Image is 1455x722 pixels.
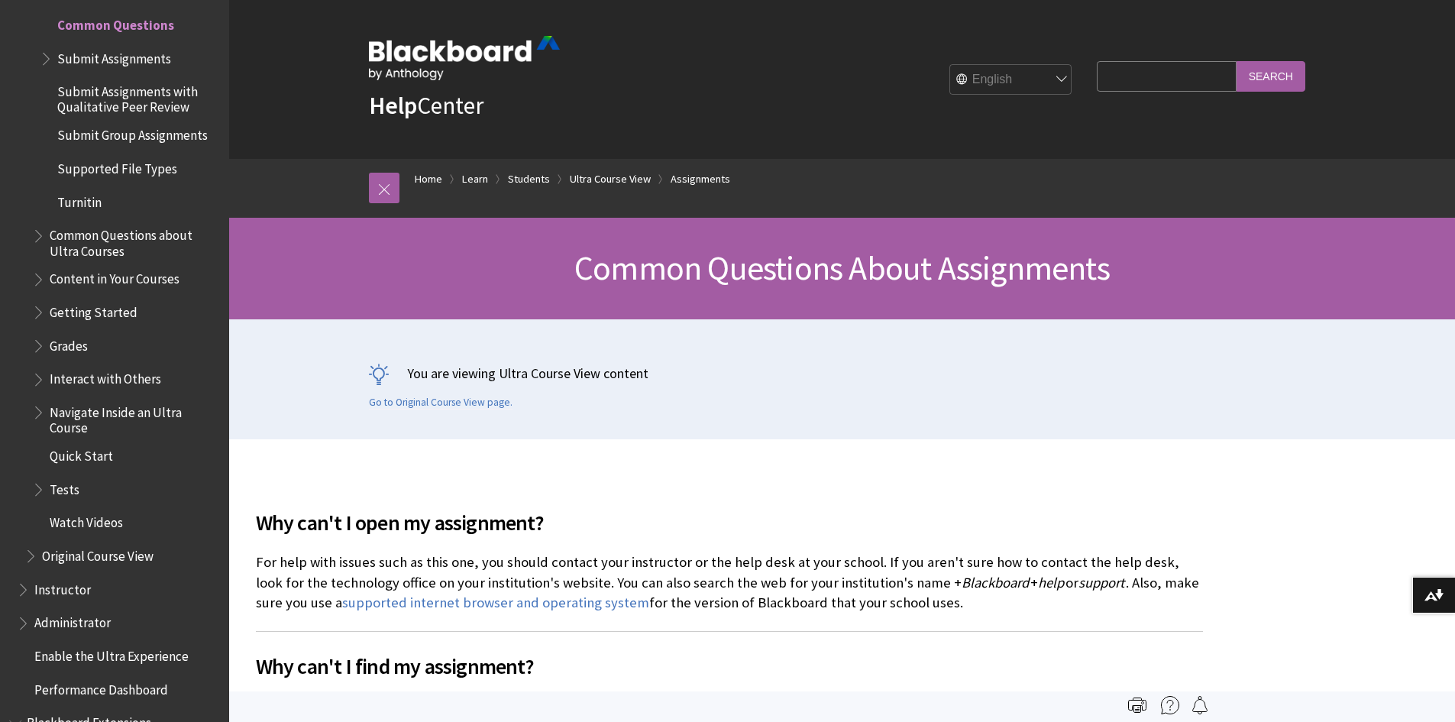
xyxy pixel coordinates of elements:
[50,223,218,259] span: Common Questions about Ultra Courses
[570,170,651,189] a: Ultra Course View
[50,367,161,387] span: Interact with Others
[57,156,177,176] span: Supported File Types
[1078,574,1124,591] span: support
[50,333,88,354] span: Grades
[34,677,168,698] span: Performance Dashboard
[369,364,1316,383] p: You are viewing Ultra Course View content
[369,90,483,121] a: HelpCenter
[574,247,1110,289] span: Common Questions About Assignments
[415,170,442,189] a: Home
[369,396,512,410] a: Go to Original Course View page.
[1128,696,1146,714] img: Print
[50,443,113,464] span: Quick Start
[57,12,174,33] span: Common Questions
[962,574,1029,591] span: Blackboard
[34,643,189,664] span: Enable the Ultra Experience
[50,299,137,320] span: Getting Started
[57,123,208,144] span: Submit Group Assignments
[256,507,1203,539] span: Why can't I open my assignment?
[1191,696,1209,714] img: Follow this page
[256,552,1203,613] p: For help with issues such as this one, you should contact your instructor or the help desk at you...
[57,189,102,210] span: Turnitin
[1161,696,1179,714] img: More help
[34,610,111,631] span: Administrator
[34,577,91,597] span: Instructor
[1038,574,1064,591] span: help
[50,510,123,531] span: Watch Videos
[50,400,218,435] span: Navigate Inside an Ultra Course
[1237,61,1305,91] input: Search
[256,650,1203,682] span: Why can't I find my assignment?
[369,90,417,121] strong: Help
[50,477,79,497] span: Tests
[950,65,1072,96] select: Site Language Selector
[50,267,179,287] span: Content in Your Courses
[671,170,730,189] a: Assignments
[462,170,488,189] a: Learn
[508,170,550,189] a: Students
[342,594,649,612] a: supported internet browser and operating system
[42,543,154,564] span: Original Course View
[57,46,171,66] span: Submit Assignments
[57,79,218,115] span: Submit Assignments with Qualitative Peer Review
[369,36,560,80] img: Blackboard by Anthology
